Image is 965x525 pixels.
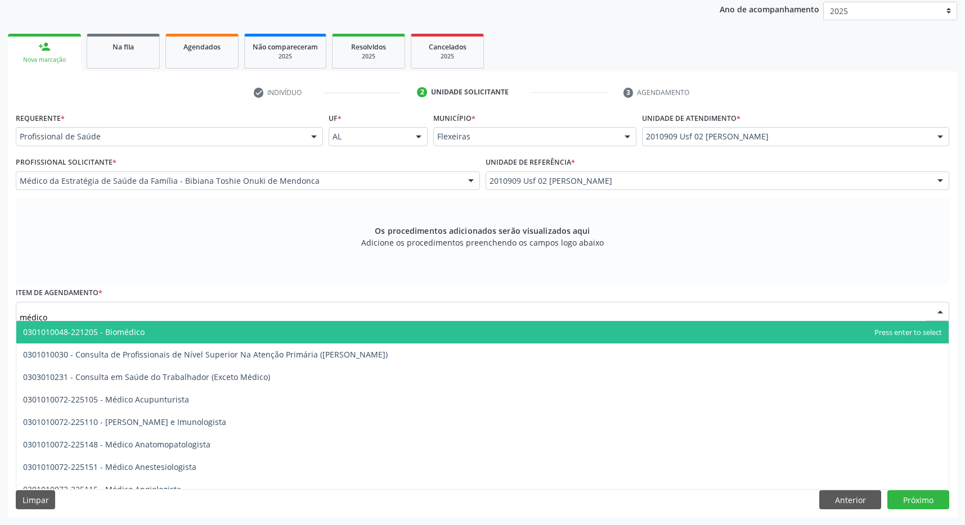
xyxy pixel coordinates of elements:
span: 2010909 Usf 02 [PERSON_NAME] [490,175,927,187]
input: Buscar por procedimento [20,306,926,328]
span: 0303010231 - Consulta em Saúde do Trabalhador (Exceto Médico) [23,372,270,382]
label: Município [433,110,475,127]
button: Limpar [16,490,55,509]
span: 0301010072-225151 - Médico Anestesiologista [23,461,196,472]
button: Anterior [819,490,881,509]
span: 0301010072-225105 - Médico Acupunturista [23,394,189,405]
span: 0301010072-225115 - Médico Angiologista [23,484,181,495]
label: UF [329,110,342,127]
span: Profissional de Saúde [20,131,300,142]
label: Requerente [16,110,65,127]
div: 2025 [340,52,397,61]
span: Adicione os procedimentos preenchendo os campos logo abaixo [361,237,604,248]
span: Cancelados [429,42,466,52]
div: Nova marcação [16,56,73,64]
div: person_add [38,40,51,53]
button: Próximo [887,490,949,509]
label: Unidade de referência [486,154,575,171]
div: Unidade solicitante [431,87,509,97]
span: 0301010072-225148 - Médico Anatomopatologista [23,439,210,450]
span: Médico da Estratégia de Saúde da Família - Bibiana Toshie Onuki de Mendonca [20,175,457,187]
span: AL [333,131,404,142]
p: Ano de acompanhamento [720,2,819,16]
span: 0301010030 - Consulta de Profissionais de Nível Superior Na Atenção Primária ([PERSON_NAME]) [23,349,388,360]
span: 0301010072-225110 - [PERSON_NAME] e Imunologista [23,417,226,427]
span: Resolvidos [351,42,386,52]
label: Unidade de atendimento [642,110,740,127]
span: 2010909 Usf 02 [PERSON_NAME] [646,131,926,142]
div: 2 [417,87,427,97]
span: Flexeiras [437,131,613,142]
span: 0301010048-221205 - Biomédico [23,327,145,337]
label: Profissional Solicitante [16,154,116,171]
span: Não compareceram [253,42,318,52]
div: 2025 [253,52,318,61]
span: Agendados [183,42,221,52]
span: Os procedimentos adicionados serão visualizados aqui [375,225,590,237]
label: Item de agendamento [16,284,102,302]
span: Na fila [113,42,134,52]
div: 2025 [419,52,475,61]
